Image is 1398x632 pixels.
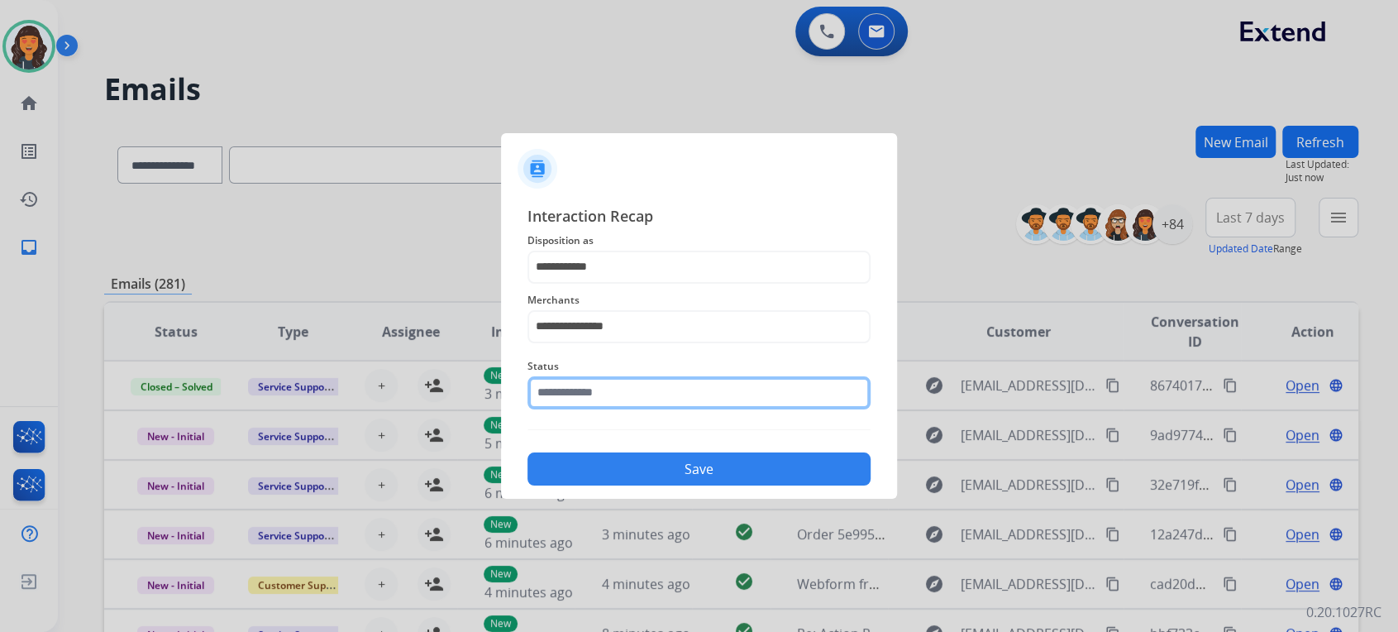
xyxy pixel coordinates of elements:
span: Disposition as [527,231,871,251]
span: Merchants [527,290,871,310]
p: 0.20.1027RC [1306,602,1381,622]
img: contact-recap-line.svg [527,429,871,430]
span: Interaction Recap [527,204,871,231]
button: Save [527,452,871,486]
span: Status [527,357,871,376]
img: contactIcon [518,149,557,189]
